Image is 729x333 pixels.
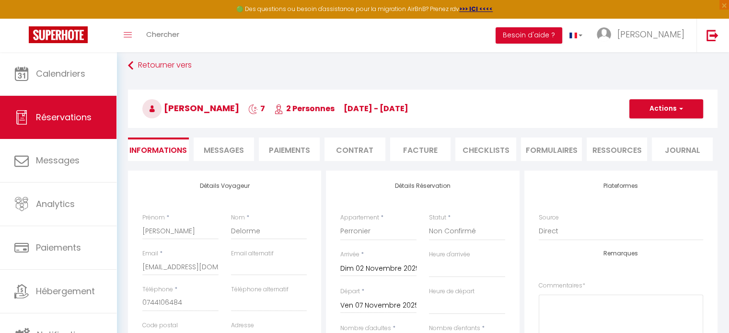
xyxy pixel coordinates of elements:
[617,28,684,40] span: [PERSON_NAME]
[139,19,186,52] a: Chercher
[231,249,274,258] label: Email alternatif
[274,103,335,114] span: 2 Personnes
[587,138,648,161] li: Ressources
[29,26,88,43] img: Super Booking
[231,213,245,222] label: Nom
[204,145,244,156] span: Messages
[142,285,173,294] label: Téléphone
[629,99,703,118] button: Actions
[706,29,718,41] img: logout
[146,29,179,39] span: Chercher
[459,5,493,13] a: >>> ICI <<<<
[429,324,480,333] label: Nombre d'enfants
[36,154,80,166] span: Messages
[248,103,265,114] span: 7
[429,287,474,296] label: Heure de départ
[590,19,696,52] a: ... [PERSON_NAME]
[340,213,379,222] label: Appartement
[142,213,165,222] label: Prénom
[597,27,611,42] img: ...
[539,183,703,189] h4: Plateformes
[36,111,92,123] span: Réservations
[539,281,585,290] label: Commentaires
[455,138,516,161] li: CHECKLISTS
[231,321,254,330] label: Adresse
[36,241,81,253] span: Paiements
[340,250,359,259] label: Arrivée
[539,213,559,222] label: Source
[128,138,189,161] li: Informations
[324,138,385,161] li: Contrat
[36,285,95,297] span: Hébergement
[340,183,505,189] h4: Détails Réservation
[652,138,713,161] li: Journal
[142,321,178,330] label: Code postal
[340,287,360,296] label: Départ
[231,285,289,294] label: Téléphone alternatif
[340,324,391,333] label: Nombre d'adultes
[36,68,85,80] span: Calendriers
[259,138,320,161] li: Paiements
[142,249,158,258] label: Email
[142,102,239,114] span: [PERSON_NAME]
[539,250,703,257] h4: Remarques
[429,250,470,259] label: Heure d'arrivée
[128,57,717,74] a: Retourner vers
[521,138,582,161] li: FORMULAIRES
[390,138,451,161] li: Facture
[36,198,75,210] span: Analytics
[496,27,562,44] button: Besoin d'aide ?
[344,103,408,114] span: [DATE] - [DATE]
[142,183,307,189] h4: Détails Voyageur
[429,213,446,222] label: Statut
